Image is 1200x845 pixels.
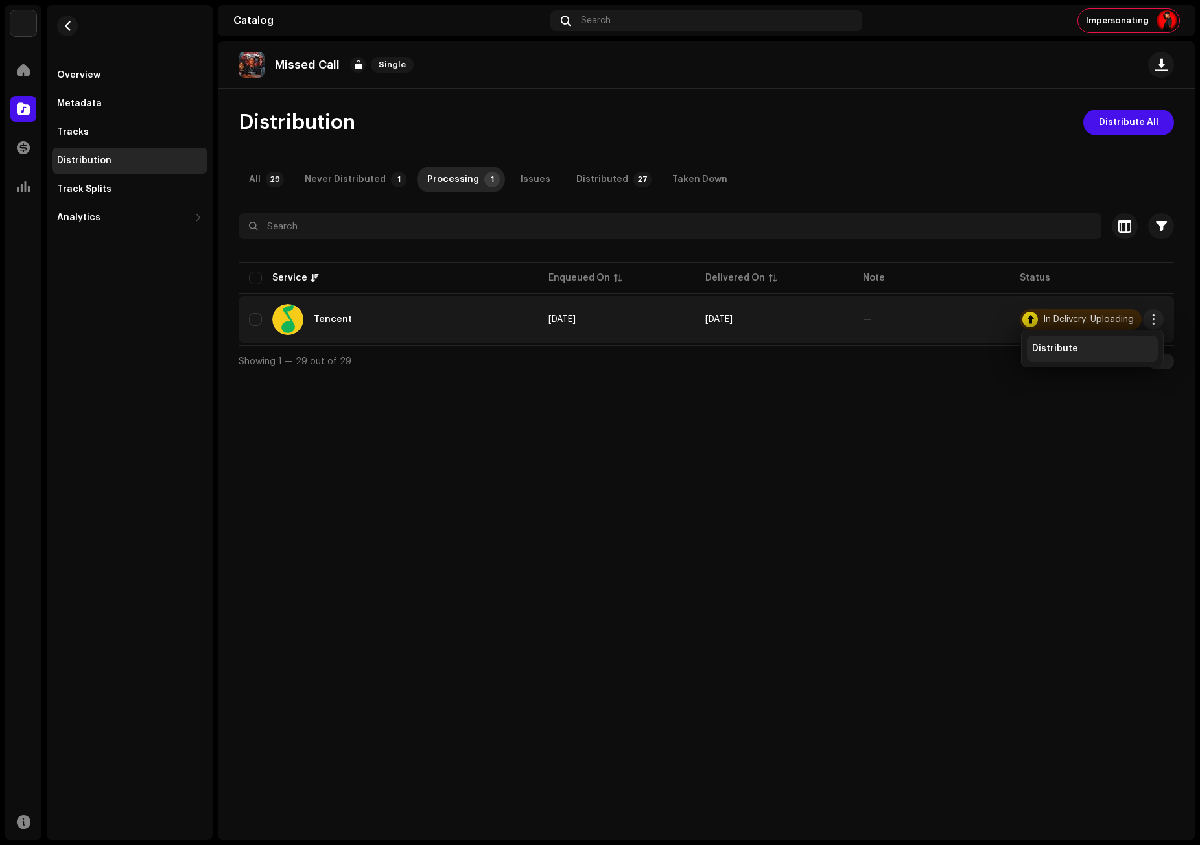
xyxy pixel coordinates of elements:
[1083,110,1174,135] button: Distribute All
[10,10,36,36] img: 1c16f3de-5afb-4452-805d-3f3454e20b1b
[305,167,386,192] div: Never Distributed
[314,315,352,324] div: Tencent
[1032,343,1078,354] span: Distribute
[272,272,307,284] div: Service
[371,57,414,73] span: Single
[484,172,500,187] p-badge: 1
[52,119,207,145] re-m-nav-item: Tracks
[672,167,727,192] div: Taken Down
[57,98,102,109] div: Metadata
[275,58,340,72] p: Missed Call
[52,148,207,174] re-m-nav-item: Distribution
[239,52,265,78] img: 01610371-f177-4f4f-9f0b-856119ca4b25
[548,315,576,324] span: Oct 2, 2025
[548,272,610,284] div: Enqueued On
[1099,110,1159,135] span: Distribute All
[391,172,406,187] p-badge: 1
[52,91,207,117] re-m-nav-item: Metadata
[705,315,733,324] span: Oct 2, 2025
[52,62,207,88] re-m-nav-item: Overview
[1157,10,1177,31] img: 55fcebd4-58c6-4a2f-98b4-e969f4ff255c
[52,176,207,202] re-m-nav-item: Track Splits
[52,205,207,231] re-m-nav-dropdown: Analytics
[57,184,112,194] div: Track Splits
[239,110,355,135] span: Distribution
[521,167,550,192] div: Issues
[1043,315,1134,324] div: In Delivery: Uploading
[239,357,351,366] span: Showing 1 — 29 out of 29
[57,156,112,166] div: Distribution
[57,127,89,137] div: Tracks
[581,16,611,26] span: Search
[266,172,284,187] p-badge: 29
[863,315,871,324] re-a-table-badge: —
[1086,16,1149,26] span: Impersonating
[427,167,479,192] div: Processing
[57,70,100,80] div: Overview
[249,167,261,192] div: All
[633,172,652,187] p-badge: 27
[57,213,100,223] div: Analytics
[576,167,628,192] div: Distributed
[239,213,1101,239] input: Search
[233,16,545,26] div: Catalog
[705,272,765,284] div: Delivered On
